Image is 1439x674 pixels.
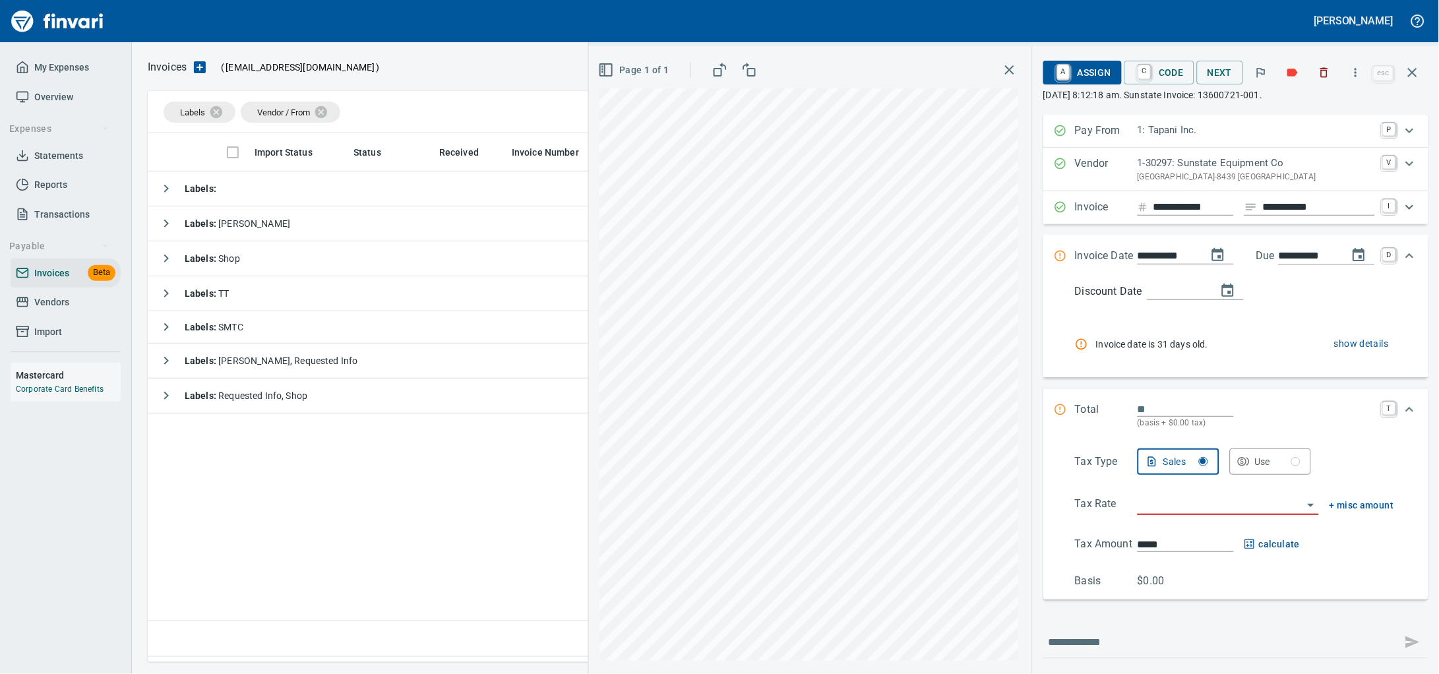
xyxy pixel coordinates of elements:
div: Expand [1043,115,1428,148]
span: Status [353,144,398,160]
span: Invoice Number [512,144,596,160]
svg: Invoice number [1138,199,1148,215]
strong: Labels : [185,253,218,264]
a: Import [11,317,121,347]
span: Import [34,324,62,340]
span: Vendor / From [257,107,310,117]
p: Vendor [1075,156,1138,183]
span: Statements [34,148,83,164]
span: Next [1208,65,1233,81]
span: Expenses [9,121,109,137]
a: I [1383,199,1396,212]
a: Vendors [11,288,121,317]
p: 1: Tapani Inc. [1138,123,1375,138]
p: 1-30297: Sunstate Equipment Co [1138,156,1375,171]
div: Use [1255,454,1301,470]
span: Received [439,144,479,160]
span: Import Status [255,144,330,160]
h6: Mastercard [16,368,121,383]
p: Basis [1075,573,1138,589]
p: [DATE] 8:12:18 am. Sunstate Invoice: 13600721-001. [1043,88,1428,102]
a: Statements [11,141,121,171]
strong: Labels : [185,183,216,194]
div: Expand [1043,278,1428,378]
div: Vendor / From [241,102,340,123]
button: Upload an Invoice [187,59,213,75]
p: Tax Type [1075,454,1138,475]
div: Sales [1163,454,1208,470]
img: Finvari [8,5,107,37]
a: Corporate Card Benefits [16,384,104,394]
a: esc [1374,66,1393,80]
a: A [1057,65,1070,79]
span: Close invoice [1370,57,1428,88]
span: TT [185,288,230,299]
span: Overview [34,89,73,106]
span: Labels [180,107,205,117]
span: Beta [88,265,115,280]
span: [EMAIL_ADDRESS][DOMAIN_NAME] [224,61,376,74]
div: Expand [1043,191,1428,224]
p: Invoices [148,59,187,75]
span: show details [1334,336,1389,352]
button: More [1341,58,1370,87]
div: Rule failed [1075,338,1096,351]
button: change date [1202,239,1234,271]
strong: Labels : [185,355,218,366]
button: Page 1 of 1 [596,58,674,82]
a: Reports [11,170,121,200]
a: My Expenses [11,53,121,82]
p: Invoice [1075,199,1138,216]
div: Expand [1043,388,1428,443]
button: Discard [1310,58,1339,87]
button: Next [1197,61,1243,85]
strong: Labels : [185,322,218,332]
h5: [PERSON_NAME] [1314,14,1393,28]
span: Code [1135,61,1184,84]
button: Sales [1138,448,1219,475]
span: [PERSON_NAME] [185,218,290,229]
nav: rules from agents [1075,321,1394,367]
a: Transactions [11,200,121,230]
a: T [1383,402,1396,415]
nav: breadcrumb [148,59,187,75]
span: Requested Info, Shop [185,390,307,401]
span: Invoice date is 31 days old. [1096,338,1269,351]
button: Payable [4,234,114,259]
button: Flag [1246,58,1275,87]
strong: Labels : [185,218,218,229]
p: Tax Amount [1075,536,1138,553]
span: [PERSON_NAME], Requested Info [185,355,358,366]
div: Expand [1043,148,1428,191]
button: change discount date [1212,275,1244,307]
span: Reports [34,177,67,193]
span: calculate [1244,536,1301,553]
button: [PERSON_NAME] [1311,11,1397,31]
span: Invoices [34,265,69,282]
span: Shop [185,253,240,264]
p: [GEOGRAPHIC_DATA]-8439 [GEOGRAPHIC_DATA] [1138,171,1375,184]
p: Due [1256,248,1319,264]
button: + misc amount [1330,497,1394,514]
p: Invoice Date [1075,248,1138,265]
div: Labels [164,102,235,123]
p: $0.00 [1138,573,1200,589]
span: Payable [9,238,109,255]
div: Expand [1043,443,1428,601]
a: P [1383,123,1396,136]
svg: Invoice description [1244,200,1258,214]
div: Expand [1043,235,1428,278]
span: Status [353,144,381,160]
strong: Labels : [185,288,218,299]
a: V [1383,156,1396,169]
a: C [1138,65,1151,79]
span: Invoice Number [512,144,579,160]
span: Import Status [255,144,313,160]
p: Tax Rate [1075,496,1138,515]
a: Overview [11,82,121,112]
button: AAssign [1043,61,1122,84]
a: D [1383,248,1396,261]
span: My Expenses [34,59,89,76]
a: InvoicesBeta [11,259,121,288]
